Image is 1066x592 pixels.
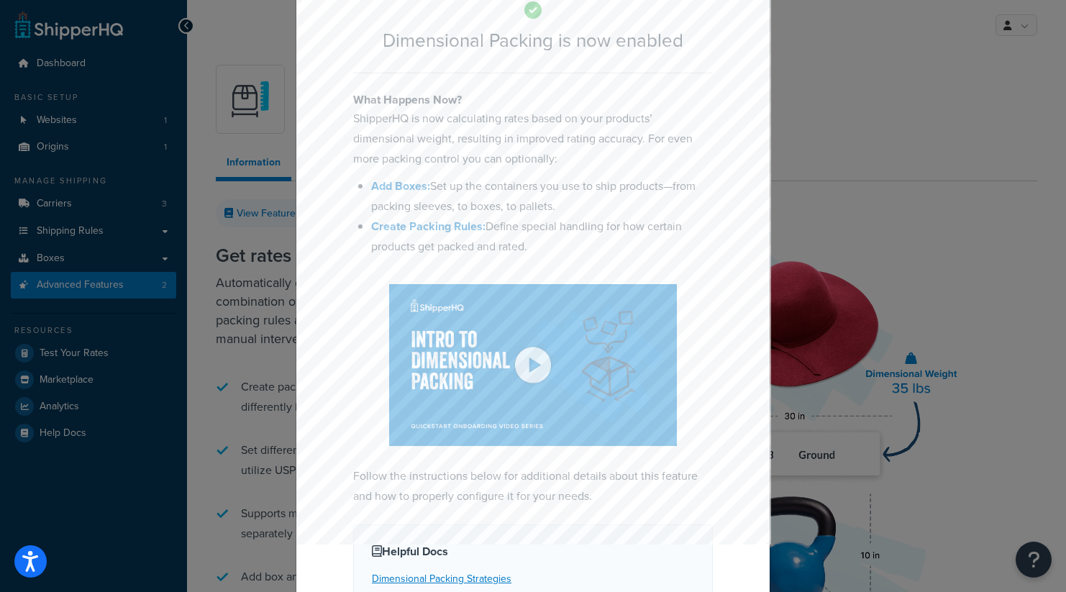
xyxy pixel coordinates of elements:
[389,284,677,446] img: Dimensional Packing Overview
[371,176,713,217] li: Set up the containers you use to ship products—from packing sleeves, to boxes, to pallets.
[372,571,511,586] a: Dimensional Packing Strategies
[353,109,713,169] p: ShipperHQ is now calculating rates based on your products’ dimensional weight, resulting in impro...
[353,91,713,109] h4: What Happens Now?
[353,466,713,506] p: Follow the instructions below for additional details about this feature and how to properly confi...
[371,218,486,234] a: Create Packing Rules:
[353,30,713,51] h2: Dimensional Packing is now enabled
[372,543,694,560] h4: Helpful Docs
[371,178,430,194] a: Add Boxes:
[371,217,713,257] li: Define special handling for how certain products get packed and rated.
